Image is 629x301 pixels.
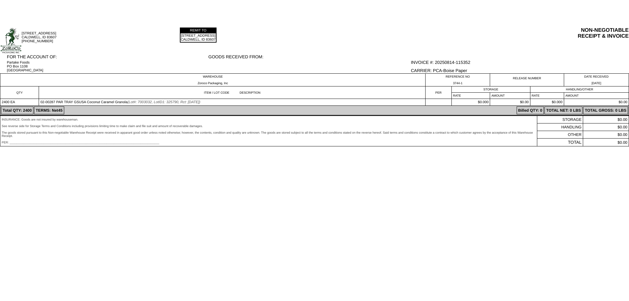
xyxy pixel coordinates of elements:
[583,116,629,123] td: $0.00
[39,99,426,106] td: 02-00287 PAR TRAY GSUSA Coconut Caramel Granola
[208,54,410,59] div: GOODS RECEIVED FROM:
[530,99,564,106] td: $0.000
[411,60,629,65] div: INVOICE #: 20250814-115352
[1,106,33,114] td: Total QTY: 2400
[517,106,544,114] td: Billed QTY: 0
[583,139,629,146] td: $0.00
[0,86,39,99] td: QTY
[426,74,490,86] td: REFERENCE NO 3744-1
[537,116,583,123] td: STORAGE
[2,118,536,144] div: INSURANCE: Goods are not insured by warehouseman. See reverse side for Storage Terms and Conditio...
[490,99,530,106] td: $0.00
[530,86,629,93] td: HANDLING/OTHER
[583,123,629,131] td: $0.00
[0,99,39,106] td: 2400 EA
[127,100,200,104] span: (Lot#: 7003032, LotID1: 325790, Rct: [DATE])
[369,28,629,39] div: NON-NEGOTIABLE RECEIPT & INVOICE
[451,86,530,93] td: STORAGE
[490,93,530,99] td: AMOUNT
[34,106,64,114] td: TERMS: Net45
[537,139,583,146] td: TOTAL
[181,33,216,42] td: [STREET_ADDRESS] CALDWELL, ID 83607
[451,99,490,106] td: $0.000
[564,93,629,99] td: AMOUNT
[490,74,564,86] td: RELEASE NUMBER
[39,86,426,99] td: ITEM / LOT CODE DESCRIPTION
[564,74,629,86] td: DATE RECEIVED [DATE]
[537,131,583,139] td: OTHER
[0,28,22,54] img: logoSmallFull.jpg
[0,74,426,86] td: WAREHOUSE Zoroco Packaging, Inc
[426,86,452,99] td: PER
[537,123,583,131] td: HANDLING
[451,93,490,99] td: RATE
[564,99,629,106] td: $0.00
[7,61,208,72] div: Partake Foods PO Box 1108 [GEOGRAPHIC_DATA]
[7,54,208,59] div: FOR THE ACCOUNT OF:
[583,131,629,139] td: $0.00
[583,106,628,114] td: TOTAL GROSS: 0 LBS
[530,93,564,99] td: RATE
[181,28,216,33] td: REMIT TO
[544,106,582,114] td: TOTAL NET: 0 LBS
[411,68,629,73] div: CARRIER: PCA-Boise Paper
